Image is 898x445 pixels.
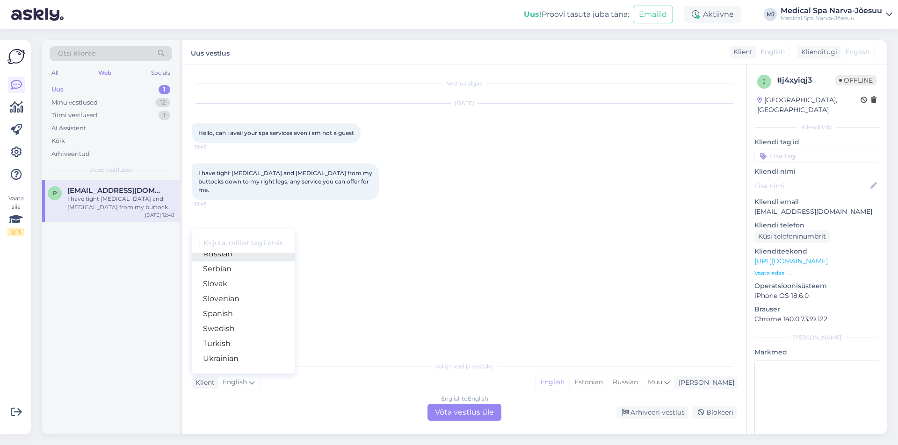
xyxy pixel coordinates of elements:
[441,395,488,403] div: English to English
[754,149,879,163] input: Lisa tag
[616,406,688,419] div: Arhiveeri vestlus
[192,291,295,306] a: Slovenian
[198,129,354,136] span: Hello, can i avail your spa services even i am not a guest
[760,47,785,57] span: English
[192,276,295,291] a: Slovak
[51,98,98,107] div: Minu vestlused
[192,362,737,371] div: Valige keel ja vastake
[754,247,879,256] p: Klienditeekond
[192,261,295,276] a: Serbian
[51,136,65,146] div: Kõik
[192,247,295,261] a: Russian
[754,347,879,357] p: Märkmed
[755,181,869,191] input: Lisa nimi
[67,186,165,195] span: robertjude24@gmail.com
[777,75,835,86] div: # j4xyiqj3
[781,14,882,22] div: Medical Spa Narva-Jõesuu
[569,375,608,389] div: Estonian
[67,195,174,212] div: I have tight [MEDICAL_DATA] and [MEDICAL_DATA] from my buttocks down to my right legs, any servic...
[192,336,295,351] a: Turkish
[96,67,113,79] div: Web
[524,9,629,20] div: Proovi tasuta juba täna:
[89,166,133,174] span: Uued vestlused
[675,378,734,388] div: [PERSON_NAME]
[198,170,374,193] span: I have tight [MEDICAL_DATA] and [MEDICAL_DATA] from my buttocks down to my right legs, any servic...
[633,6,673,23] button: Emailid
[192,99,737,107] div: [DATE]
[754,197,879,207] p: Kliendi email
[754,207,879,217] p: [EMAIL_ADDRESS][DOMAIN_NAME]
[53,190,57,197] span: r
[754,314,879,324] p: Chrome 140.0.7339.122
[50,67,60,79] div: All
[191,46,230,58] label: Uus vestlus
[7,228,24,236] div: 2 / 3
[754,281,879,291] p: Operatsioonisüsteem
[192,306,295,321] a: Spanish
[199,236,287,250] input: Kirjuta, millist tag'i otsid
[764,8,777,21] div: MJ
[797,47,837,57] div: Klienditugi
[845,47,869,57] span: English
[7,194,24,236] div: Vaata siia
[536,375,569,389] div: English
[192,321,295,336] a: Swedish
[7,48,25,65] img: Askly Logo
[192,79,737,88] div: Vestlus algas
[754,291,879,301] p: iPhone OS 18.6.0
[648,378,662,386] span: Muu
[754,137,879,147] p: Kliendi tag'id
[835,75,876,85] span: Offline
[192,351,295,366] a: Ukrainian
[51,85,64,94] div: Uus
[684,6,741,23] div: Aktiivne
[159,85,170,94] div: 1
[427,404,501,421] div: Võta vestlus üle
[754,269,879,277] p: Vaata edasi ...
[754,230,830,243] div: Küsi telefoninumbrit
[754,333,879,342] div: [PERSON_NAME]
[195,200,230,207] span: 12:48
[192,378,215,388] div: Klient
[51,111,97,120] div: Tiimi vestlused
[195,143,230,150] span: 12:46
[51,124,86,133] div: AI Assistent
[149,67,172,79] div: Socials
[608,375,643,389] div: Russian
[730,47,753,57] div: Klient
[159,111,170,120] div: 1
[754,220,879,230] p: Kliendi telefon
[145,212,174,219] div: [DATE] 12:48
[763,78,766,85] span: j
[51,149,90,159] div: Arhiveeritud
[524,10,542,19] b: Uus!
[223,377,247,388] span: English
[781,7,882,14] div: Medical Spa Narva-Jõesuu
[692,406,737,419] div: Blokeeri
[754,123,879,132] div: Kliendi info
[58,49,95,58] span: Otsi kliente
[155,98,170,107] div: 12
[754,167,879,177] p: Kliendi nimi
[754,304,879,314] p: Brauser
[781,7,892,22] a: Medical Spa Narva-JõesuuMedical Spa Narva-Jõesuu
[754,257,828,265] a: [URL][DOMAIN_NAME]
[757,95,861,115] div: [GEOGRAPHIC_DATA], [GEOGRAPHIC_DATA]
